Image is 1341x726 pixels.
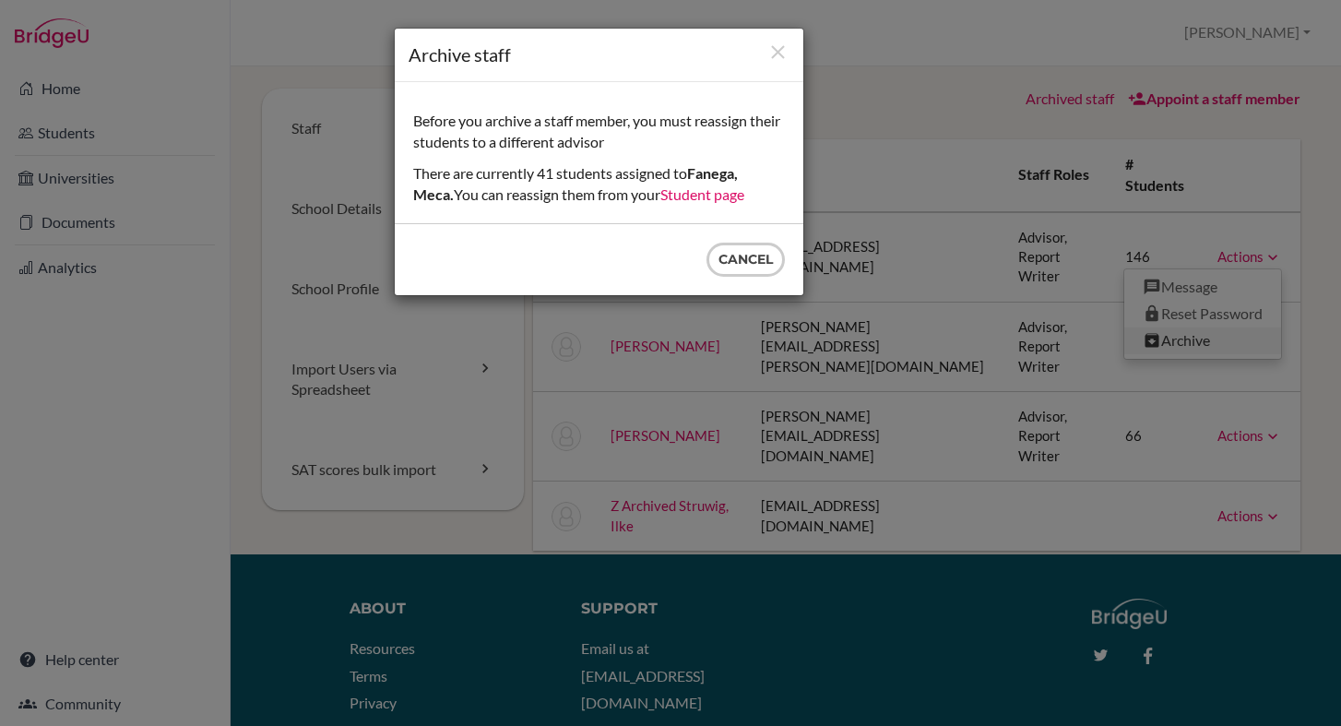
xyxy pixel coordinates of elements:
button: Cancel [706,243,785,277]
a: Student page [660,185,744,203]
strong: Fanega, Meca. [413,164,738,203]
h1: Archive staff [409,42,789,67]
div: Before you archive a staff member, you must reassign their students to a different advisor There ... [395,82,803,223]
button: Close [766,41,789,65]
